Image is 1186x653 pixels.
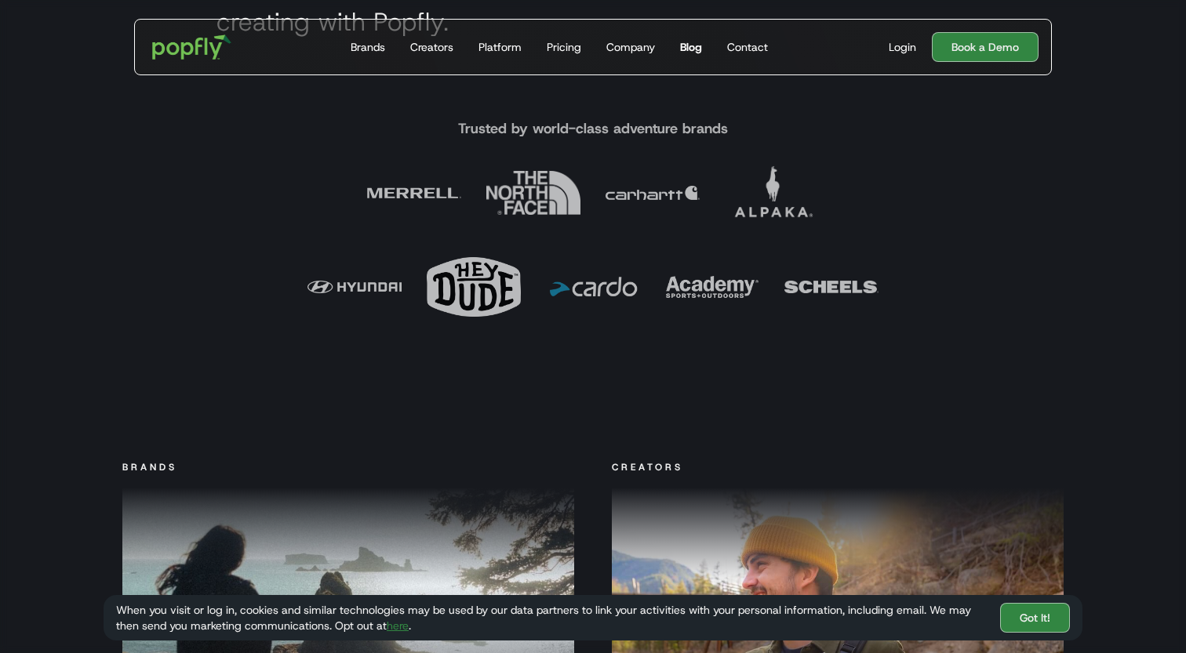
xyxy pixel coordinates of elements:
[721,20,774,74] a: Contact
[472,20,528,74] a: Platform
[727,39,768,55] div: Contact
[680,39,702,55] div: Blog
[932,32,1039,62] a: Book a Demo
[344,20,391,74] a: Brands
[882,39,922,55] a: Login
[404,20,460,74] a: Creators
[122,459,177,475] div: BRANDS
[547,39,581,55] div: Pricing
[1000,602,1070,632] a: Got It!
[612,459,683,475] div: Creators
[141,24,242,71] a: home
[410,39,453,55] div: Creators
[606,39,655,55] div: Company
[116,601,988,633] div: When you visit or log in, cookies and similar technologies may be used by our data partners to li...
[387,618,409,632] a: here
[540,20,588,74] a: Pricing
[674,20,708,74] a: Blog
[458,119,728,138] h4: Trusted by world-class adventure brands
[889,39,916,55] div: Login
[351,39,385,55] div: Brands
[600,20,661,74] a: Company
[478,39,522,55] div: Platform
